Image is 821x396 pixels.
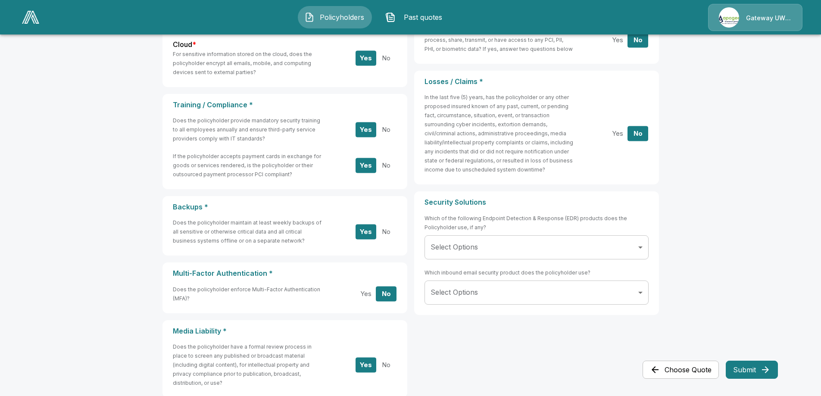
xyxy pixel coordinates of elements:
button: No [376,50,396,65]
h6: Does the policyholder enforce Multi-Factor Authentication (MFA)? [173,285,322,303]
button: Yes [356,224,376,239]
h6: In the last five (5) years, has the policyholder or any other proposed insured known of any past,... [425,93,574,174]
h6: If the policyholder accepts payment cards in exchange for goods or services rendered, is the poli... [173,152,322,179]
button: Choose Quote [643,361,719,379]
button: Past quotes IconPast quotes [379,6,453,28]
button: No [627,32,648,47]
img: AA Logo [22,11,39,24]
h6: Which inbound email security product does the policyholder use? [425,268,590,277]
p: Multi-Factor Authentication * [173,269,397,278]
span: Select Options [431,288,478,296]
img: Past quotes Icon [385,12,396,22]
h6: Which of the following Endpoint Detection & Response (EDR) products does the Policyholder use, if... [425,214,649,232]
p: Training / Compliance * [173,101,397,109]
h6: Does the policyholder have a formal review process in place to screen any published or broadcast ... [173,342,322,387]
p: Security Solutions [425,198,649,206]
div: Without label [425,281,649,305]
button: Yes [607,126,628,141]
span: Policyholders [318,12,365,22]
button: No [627,126,648,141]
button: Yes [356,357,376,372]
label: Cloud [173,40,196,50]
button: No [376,224,396,239]
button: No [376,158,396,173]
button: No [376,357,396,372]
button: Submit [726,361,778,379]
p: Media Liability * [173,327,397,335]
h6: Does the policyholder collect, host, store, control, use, process, share, transmit, or have acces... [425,26,574,53]
button: No [376,286,396,301]
button: No [376,122,396,137]
span: Past quotes [399,12,446,22]
h6: Does the policyholder provide mandatory security training to all employees annually and ensure th... [173,116,322,143]
button: Yes [356,122,376,137]
button: Yes [356,158,376,173]
button: Yes [356,286,376,301]
p: Losses / Claims * [425,78,649,86]
button: Policyholders IconPolicyholders [298,6,372,28]
img: Policyholders Icon [304,12,315,22]
h6: For sensitive information stored on the cloud, does the policyholder encrypt all emails, mobile, ... [173,50,322,77]
p: Backups * [173,203,397,211]
button: Yes [356,50,376,65]
div: Without label [425,235,649,259]
span: Select Options [431,243,478,251]
h6: Does the policyholder maintain at least weekly backups of all sensitive or otherwise critical dat... [173,218,322,245]
button: Yes [607,32,628,47]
